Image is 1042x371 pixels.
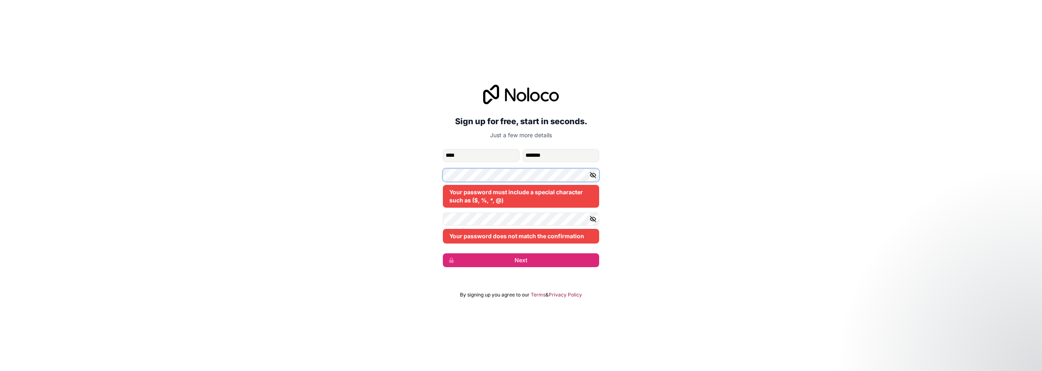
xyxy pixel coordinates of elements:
iframe: Intercom notifications message [879,310,1042,367]
div: Your password must include a special character such as ($, %, *, @) [443,185,599,208]
div: Your password does not match the confirmation [443,229,599,244]
button: Next [443,253,599,267]
span: By signing up you agree to our [460,292,530,298]
input: given-name [443,149,519,162]
input: Password [443,169,599,182]
a: Privacy Policy [549,292,582,298]
h2: Sign up for free, start in seconds. [443,114,599,129]
input: family-name [523,149,599,162]
a: Terms [531,292,545,298]
span: & [545,292,549,298]
p: Just a few more details [443,131,599,139]
input: Confirm password [443,213,599,226]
